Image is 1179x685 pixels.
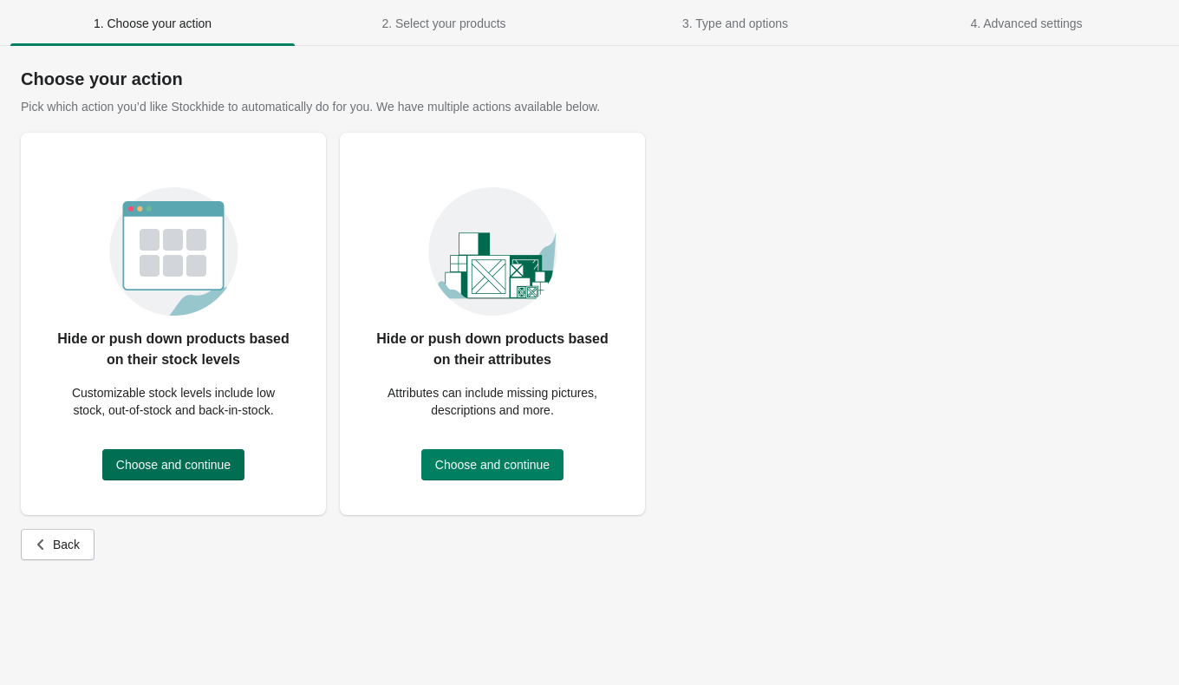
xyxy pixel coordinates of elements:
p: Attributes can include missing pictures, descriptions and more. [375,384,610,419]
button: Choose and continue [102,449,244,480]
img: attributes_card_image-afb7489f.png [428,167,557,316]
span: Choose and continue [116,458,231,472]
span: 3. Type and options [682,16,788,30]
span: Choose and continue [435,458,550,472]
button: Back [21,529,94,560]
p: Hide or push down products based on their attributes [375,329,610,370]
span: 1. Choose your action [94,16,212,30]
p: Hide or push down products based on their stock levels [55,329,291,370]
p: Customizable stock levels include low stock, out-of-stock and back-in-stock. [55,384,291,419]
span: Back [53,538,80,551]
button: Choose and continue [421,449,563,480]
span: 2. Select your products [381,16,505,30]
span: 4. Advanced settings [970,16,1082,30]
h1: Choose your action [21,68,1158,89]
img: oz8X1bshQIS0xf8BoWVbRJtq3d8AAAAASUVORK5CYII= [109,167,238,316]
span: Pick which action you’d like Stockhide to automatically do for you. We have multiple actions avai... [21,100,600,114]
